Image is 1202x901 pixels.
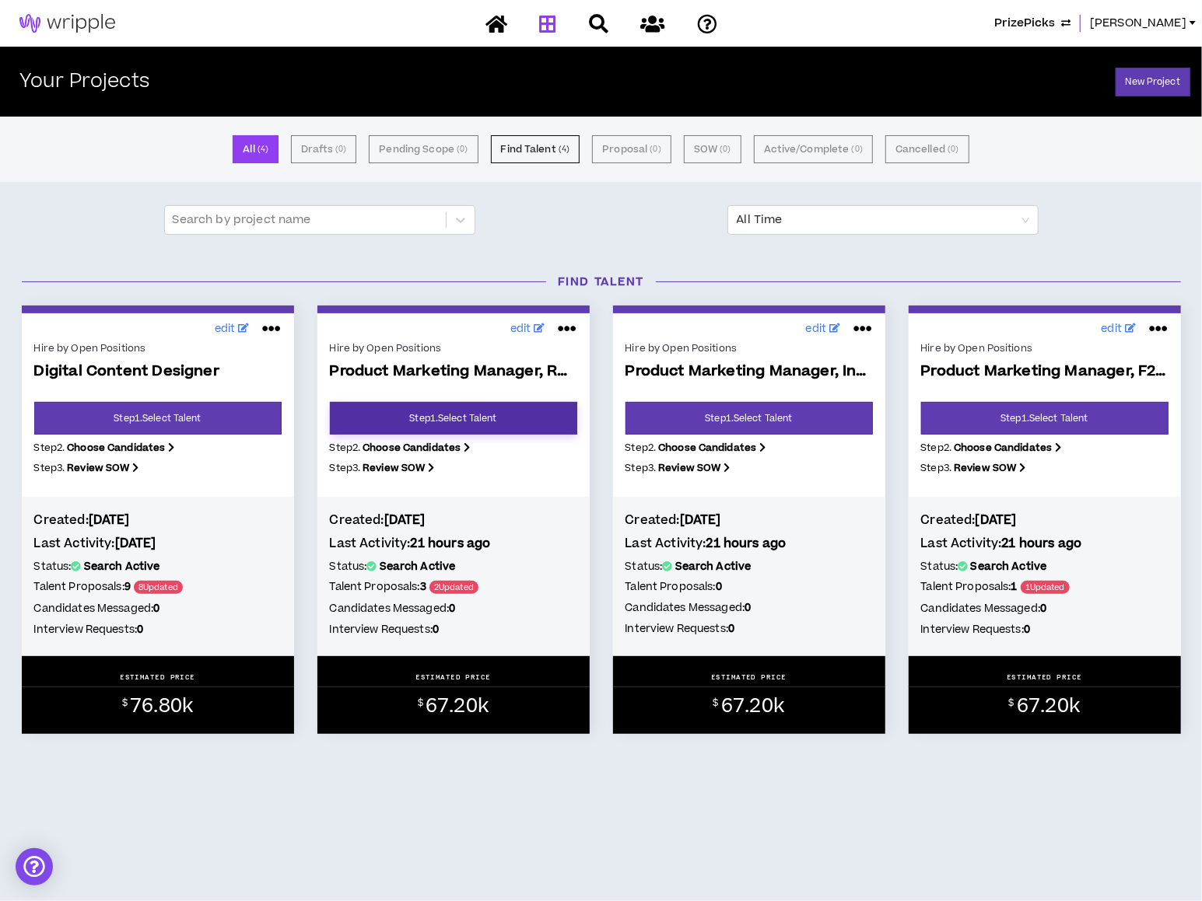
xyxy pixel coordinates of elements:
[418,697,423,710] sup: $
[1024,622,1030,637] b: 0
[626,512,873,529] h4: Created:
[330,461,577,475] p: Step 3 .
[921,363,1169,381] span: Product Marketing Manager, F2P - [GEOGRAPHIC_DATA] Prefe...
[34,441,282,455] p: Step 2 .
[34,363,282,381] span: Digital Content Designer
[706,535,787,552] b: 21 hours ago
[684,135,741,163] button: SOW (0)
[1009,697,1015,710] sup: $
[1102,321,1123,337] span: edit
[369,135,478,163] button: Pending Scope (0)
[802,317,845,341] a: edit
[34,621,282,638] h5: Interview Requests:
[626,599,873,616] h5: Candidates Messaged:
[921,402,1169,435] a: Step1.Select Talent
[330,535,577,552] h4: Last Activity:
[211,317,254,341] a: edit
[737,206,1029,234] span: All Time
[650,142,661,156] small: ( 0 )
[291,135,356,163] button: Drafts (0)
[921,558,1169,575] h5: Status:
[658,441,756,455] b: Choose Candidates
[680,512,721,529] b: [DATE]
[1017,693,1080,720] span: 67.20k
[713,697,719,710] sup: $
[415,672,491,682] p: ESTIMATED PRICE
[67,461,129,475] b: Review SOW
[1002,535,1082,552] b: 21 hours ago
[626,578,873,595] h5: Talent Proposals:
[426,693,489,720] span: 67.20k
[380,559,456,574] b: Search Active
[658,461,720,475] b: Review SOW
[330,402,577,435] a: Step1.Select Talent
[67,441,165,455] b: Choose Candidates
[34,578,282,596] h5: Talent Proposals:
[363,461,425,475] b: Review SOW
[433,622,439,637] b: 0
[122,697,128,710] sup: $
[716,579,722,595] b: 0
[728,621,734,637] b: 0
[626,461,873,475] p: Step 3 .
[330,600,577,617] h5: Candidates Messaged:
[120,672,195,682] p: ESTIMATED PRICE
[971,559,1047,574] b: Search Active
[954,441,1052,455] b: Choose Candidates
[16,848,53,885] div: Open Intercom Messenger
[1040,601,1046,616] b: 0
[626,363,873,381] span: Product Marketing Manager, Innovation - Atlant...
[330,558,577,575] h5: Status:
[1021,581,1070,594] span: 1 Updated
[89,512,130,529] b: [DATE]
[130,693,193,720] span: 76.80k
[921,535,1169,552] h4: Last Activity:
[84,559,160,574] b: Search Active
[124,579,131,595] b: 9
[921,621,1169,638] h5: Interview Requests:
[948,142,958,156] small: ( 0 )
[34,402,282,435] a: Step1.Select Talent
[506,317,549,341] a: edit
[330,363,577,381] span: Product Marketing Manager, RMG - [GEOGRAPHIC_DATA] Pref...
[34,600,282,617] h5: Candidates Messaged:
[745,600,751,616] b: 0
[330,621,577,638] h5: Interview Requests:
[34,558,282,575] h5: Status:
[994,15,1071,32] button: PrizePicks
[885,135,969,163] button: Cancelled (0)
[675,559,752,574] b: Search Active
[233,135,279,163] button: All (4)
[19,71,149,93] h2: Your Projects
[1011,579,1018,595] b: 1
[457,142,468,156] small: ( 0 )
[10,274,1193,290] h3: Find Talent
[335,142,346,156] small: ( 0 )
[363,441,461,455] b: Choose Candidates
[921,600,1169,617] h5: Candidates Messaged:
[330,512,577,529] h4: Created:
[711,672,787,682] p: ESTIMATED PRICE
[1007,672,1082,682] p: ESTIMATED PRICE
[976,512,1017,529] b: [DATE]
[626,535,873,552] h4: Last Activity:
[754,135,873,163] button: Active/Complete (0)
[449,601,455,616] b: 0
[921,578,1169,596] h5: Talent Proposals:
[34,461,282,475] p: Step 3 .
[330,441,577,455] p: Step 2 .
[215,321,236,337] span: edit
[1098,317,1141,341] a: edit
[626,558,873,575] h5: Status:
[34,512,282,529] h4: Created:
[411,535,491,552] b: 21 hours ago
[1116,68,1190,96] a: New Project
[258,142,268,156] small: ( 4 )
[1090,15,1186,32] span: [PERSON_NAME]
[720,142,731,156] small: ( 0 )
[153,601,159,616] b: 0
[921,512,1169,529] h4: Created:
[626,341,873,355] div: Hire by Open Positions
[34,535,282,552] h4: Last Activity:
[137,622,143,637] b: 0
